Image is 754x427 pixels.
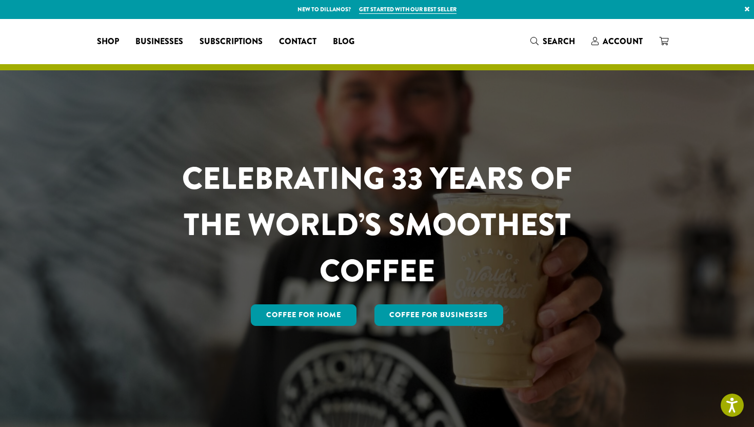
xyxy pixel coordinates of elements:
[359,5,457,14] a: Get started with our best seller
[97,35,119,48] span: Shop
[374,304,504,326] a: Coffee For Businesses
[251,304,356,326] a: Coffee for Home
[135,35,183,48] span: Businesses
[603,35,643,47] span: Account
[152,156,602,294] h1: CELEBRATING 33 YEARS OF THE WORLD’S SMOOTHEST COFFEE
[522,33,583,50] a: Search
[333,35,354,48] span: Blog
[279,35,316,48] span: Contact
[200,35,263,48] span: Subscriptions
[89,33,127,50] a: Shop
[543,35,575,47] span: Search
